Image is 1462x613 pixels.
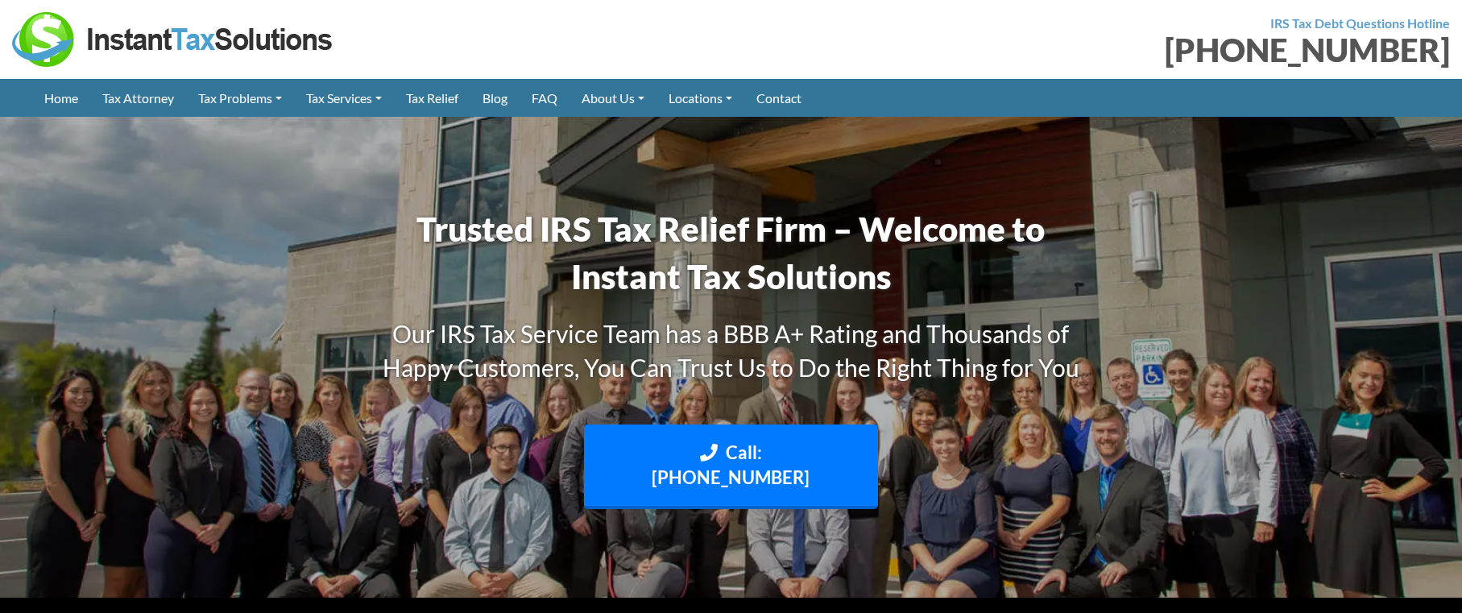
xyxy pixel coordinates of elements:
[520,79,569,117] a: FAQ
[186,79,294,117] a: Tax Problems
[12,12,334,67] img: Instant Tax Solutions Logo
[90,79,186,117] a: Tax Attorney
[584,425,879,510] a: Call: [PHONE_NUMBER]
[1270,15,1450,31] strong: IRS Tax Debt Questions Hotline
[12,30,334,45] a: Instant Tax Solutions Logo
[394,79,470,117] a: Tax Relief
[32,79,90,117] a: Home
[569,79,656,117] a: About Us
[656,79,744,117] a: Locations
[361,205,1102,300] h1: Trusted IRS Tax Relief Firm – Welcome to Instant Tax Solutions
[361,317,1102,384] h3: Our IRS Tax Service Team has a BBB A+ Rating and Thousands of Happy Customers, You Can Trust Us t...
[744,79,814,117] a: Contact
[470,79,520,117] a: Blog
[743,34,1451,66] div: [PHONE_NUMBER]
[294,79,394,117] a: Tax Services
